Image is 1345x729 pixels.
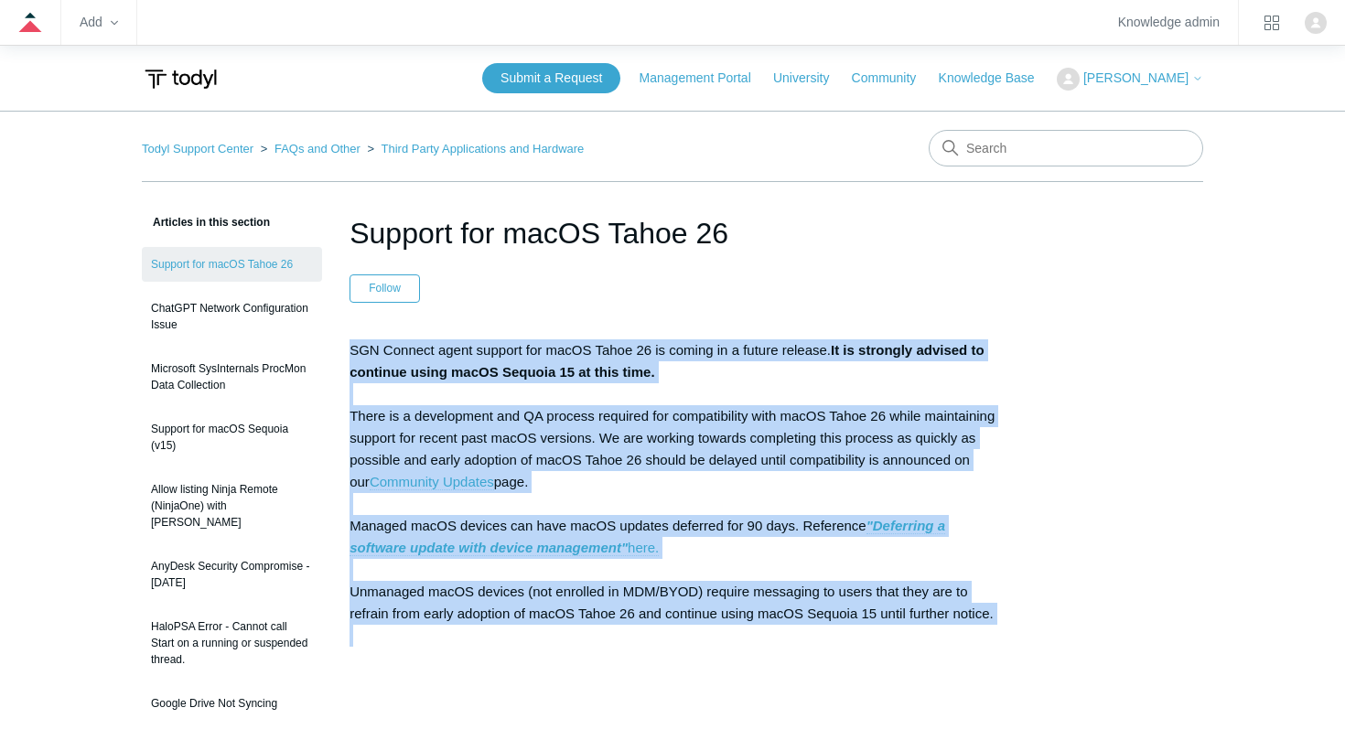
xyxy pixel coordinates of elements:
a: Community Updates [370,474,494,490]
a: Allow listing Ninja Remote (NinjaOne) with [PERSON_NAME] [142,472,322,540]
li: Todyl Support Center [142,142,257,155]
a: "Deferring a software update with device management"here. [350,518,945,556]
h1: Support for macOS Tahoe 26 [350,211,995,255]
a: Google Drive Not Syncing [142,686,322,721]
a: HaloPSA Error - Cannot call Start on a running or suspended thread. [142,609,322,677]
button: [PERSON_NAME] [1057,68,1203,91]
img: user avatar [1305,12,1327,34]
a: Support for macOS Tahoe 26 [142,247,322,282]
a: Support for macOS Sequoia (v15) [142,412,322,463]
a: Todyl Support Center [142,142,253,155]
a: Management Portal [640,69,769,88]
a: Knowledge admin [1118,17,1220,27]
a: FAQs and Other [274,142,360,155]
strong: "Deferring a software update with device management" [350,518,945,555]
a: Third Party Applications and Hardware [382,142,585,155]
a: Submit a Request [482,63,620,93]
span: Articles in this section [142,216,270,229]
a: University [773,69,847,88]
zd-hc-trigger: Click your profile icon to open the profile menu [1305,12,1327,34]
p: SGN Connect agent support for macOS Tahoe 26 is coming in a future release. There is a developmen... [350,339,995,713]
a: ChatGPT Network Configuration Issue [142,291,322,342]
a: Microsoft SysInternals ProcMon Data Collection [142,351,322,402]
a: Community [852,69,935,88]
img: Todyl Support Center Help Center home page [142,62,220,96]
a: AnyDesk Security Compromise - [DATE] [142,549,322,600]
a: Knowledge Base [939,69,1053,88]
li: Third Party Applications and Hardware [364,142,585,155]
zd-hc-trigger: Add [80,17,118,27]
input: Search [929,130,1203,166]
span: [PERSON_NAME] [1083,70,1189,85]
li: FAQs and Other [257,142,364,155]
strong: It is strongly advised to continue using macOS Sequoia 15 at this time. [350,342,984,380]
button: Follow Article [350,274,420,302]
